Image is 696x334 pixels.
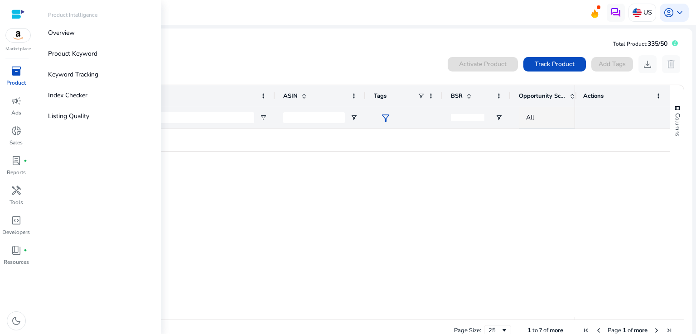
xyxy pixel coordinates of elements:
[24,248,27,252] span: fiber_manual_record
[260,114,267,121] button: Open Filter Menu
[451,92,463,100] span: BSR
[48,49,97,58] p: Product Keyword
[495,114,503,121] button: Open Filter Menu
[633,8,642,17] img: us.svg
[6,79,26,87] p: Product
[11,245,22,256] span: book_4
[283,92,298,100] span: ASIN
[674,7,685,18] span: keyboard_arrow_down
[10,138,23,147] p: Sales
[5,46,31,52] p: Marketplace
[79,112,254,123] input: Product Name Filter Input
[2,228,30,236] p: Developers
[48,28,75,38] p: Overview
[350,114,358,121] button: Open Filter Menu
[526,113,534,122] span: All
[7,168,26,177] p: Reports
[582,327,590,334] div: First Page
[4,258,29,266] p: Resources
[642,59,653,70] span: download
[638,55,657,73] button: download
[666,327,673,334] div: Last Page
[663,7,674,18] span: account_circle
[11,155,22,166] span: lab_profile
[6,29,30,42] img: amazon.svg
[583,92,604,100] span: Actions
[48,11,97,19] p: Product Intelligence
[11,109,21,117] p: Ads
[653,327,660,334] div: Next Page
[535,59,575,69] span: Track Product
[374,92,387,100] span: Tags
[11,95,22,106] span: campaign
[648,39,667,48] span: 335/50
[11,315,22,326] span: dark_mode
[595,327,602,334] div: Previous Page
[643,5,652,20] p: US
[10,198,23,206] p: Tools
[48,91,87,100] p: Index Checker
[48,111,89,121] p: Listing Quality
[11,185,22,196] span: handyman
[24,159,27,162] span: fiber_manual_record
[11,215,22,226] span: code_blocks
[523,57,586,72] button: Track Product
[48,70,98,79] p: Keyword Tracking
[11,66,22,76] span: inventory_2
[283,112,345,123] input: ASIN Filter Input
[519,92,566,100] span: Opportunity Score
[673,113,681,136] span: Columns
[380,113,391,124] span: filter_alt
[11,125,22,136] span: donut_small
[613,40,648,48] span: Total Product:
